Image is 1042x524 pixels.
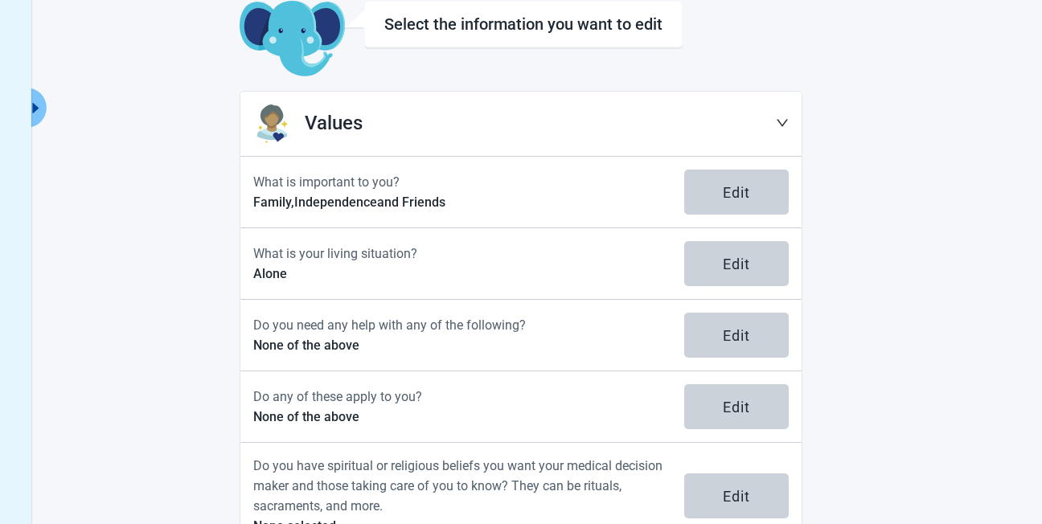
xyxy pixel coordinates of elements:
[776,117,789,129] span: down
[723,488,750,504] div: Edit
[253,456,665,516] p: Do you have spiritual or religious beliefs you want your medical decision maker and those taking ...
[253,104,292,143] img: Step Icon
[723,184,750,200] div: Edit
[305,108,776,139] h1: Values
[684,170,789,215] button: Edit
[384,14,663,34] div: Select the information you want to edit
[253,389,422,404] label: Do any of these apply to you?
[253,264,665,284] p: Alone
[684,473,789,518] button: Edit
[684,241,789,286] button: Edit
[253,335,665,355] p: None of the above
[253,407,665,427] p: None of the above
[253,192,665,212] p: Family, Independence and Friends
[684,313,789,358] button: Edit
[723,256,750,272] div: Edit
[253,172,665,192] p: What is important to you?
[723,327,750,343] div: Edit
[28,100,43,116] span: caret-right
[723,399,750,415] div: Edit
[253,317,526,333] label: Do you need any help with any of the following?
[27,88,47,128] button: Expand menu
[684,384,789,429] button: Edit
[253,244,665,264] p: What is your living situation?
[240,1,345,78] img: Koda Elephant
